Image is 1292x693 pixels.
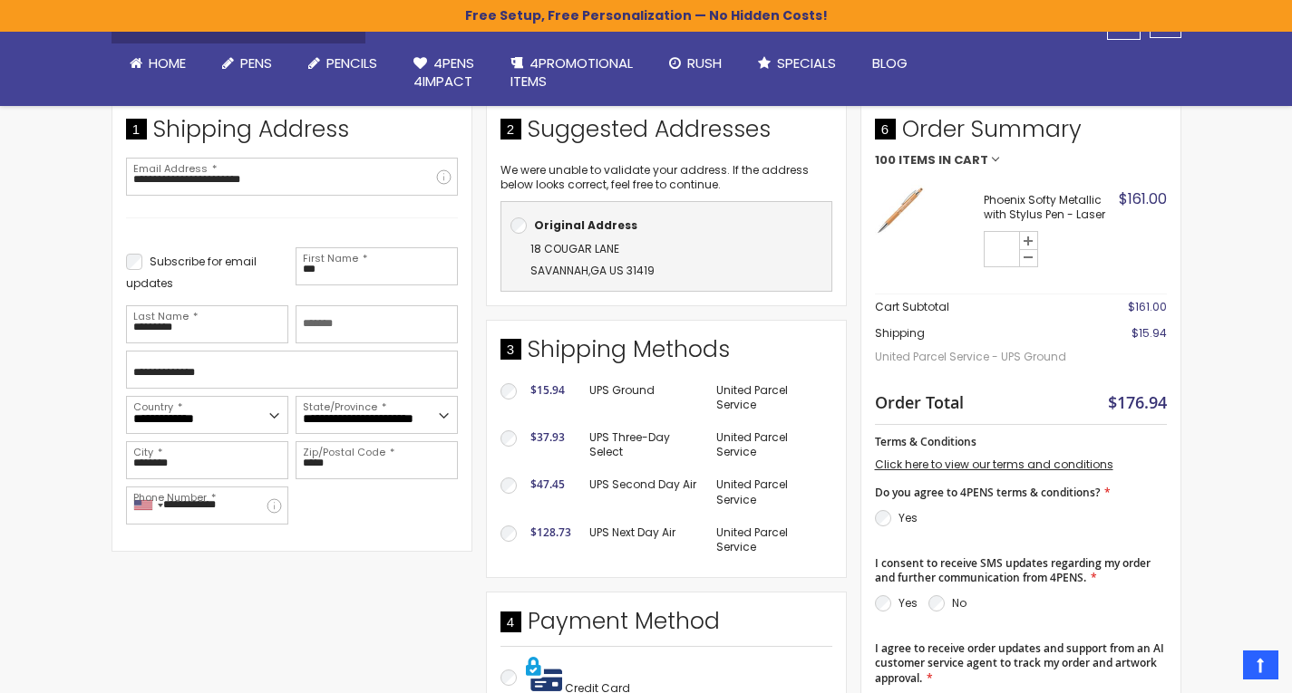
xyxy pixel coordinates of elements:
div: Suggested Addresses [500,114,832,154]
div: Shipping Methods [500,334,832,374]
label: Yes [899,595,918,611]
span: Pencils [326,53,377,72]
th: Cart Subtotal [875,294,1077,321]
span: Specials [777,53,836,72]
span: $161.00 [1128,299,1167,314]
span: United Parcel Service - UPS Ground [875,341,1077,373]
span: $47.45 [530,476,565,492]
span: 31419 [627,263,655,278]
span: I agree to receive order updates and support from an AI customer service agent to track my order ... [875,640,1164,685]
a: 4Pens4impact [395,43,492,102]
strong: Phoenix Softy Metallic with Stylus Pen - Laser [984,193,1114,222]
img: Phoenix Softy Metallic with Stylus Pen - Laser-Gold [875,185,925,235]
a: Pencils [290,43,395,83]
label: Yes [899,510,918,525]
a: Specials [740,43,854,83]
div: , [510,238,822,282]
span: $176.94 [1108,391,1167,413]
div: United States: +1 [127,487,169,524]
img: Pay with credit card [526,656,562,692]
span: $15.94 [530,382,565,398]
div: Payment Method [500,606,832,646]
span: 4Pens 4impact [413,53,474,91]
b: Original Address [534,217,637,233]
label: No [952,595,967,611]
a: Rush [651,43,740,83]
span: Items in Cart [899,154,988,167]
td: UPS Next Day Air [580,516,708,563]
td: United Parcel Service [707,421,831,468]
span: I consent to receive SMS updates regarding my order and further communication from 4PENS. [875,555,1151,585]
span: $15.94 [1132,325,1167,341]
span: $161.00 [1119,188,1167,209]
td: United Parcel Service [707,374,831,421]
td: UPS Ground [580,374,708,421]
span: Terms & Conditions [875,434,976,449]
td: UPS Three-Day Select [580,421,708,468]
span: Home [149,53,186,72]
p: We were unable to validate your address. If the address below looks correct, feel free to continue. [500,163,832,192]
span: Order Summary [875,114,1167,154]
span: 100 [875,154,896,167]
span: Rush [687,53,722,72]
span: US [609,263,624,278]
a: Home [112,43,204,83]
div: Shipping Address [126,114,458,154]
a: Pens [204,43,290,83]
strong: Order Total [875,389,964,413]
span: SAVANNAH [530,263,588,278]
span: Do you agree to 4PENS terms & conditions? [875,485,1100,500]
a: Blog [854,43,926,83]
span: Subscribe for email updates [126,254,257,291]
span: 18 COUGAR LANE [530,241,619,256]
span: Shipping [875,325,925,341]
span: $37.93 [530,429,565,445]
a: Top [1243,650,1278,679]
span: 4PROMOTIONAL ITEMS [510,53,633,91]
span: Blog [872,53,908,72]
a: 4PROMOTIONALITEMS [492,43,651,102]
span: $128.73 [530,525,571,540]
span: GA [590,263,607,278]
td: UPS Second Day Air [580,468,708,515]
a: Click here to view our terms and conditions [875,457,1113,472]
span: Pens [240,53,272,72]
td: United Parcel Service [707,516,831,563]
td: United Parcel Service [707,468,831,515]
